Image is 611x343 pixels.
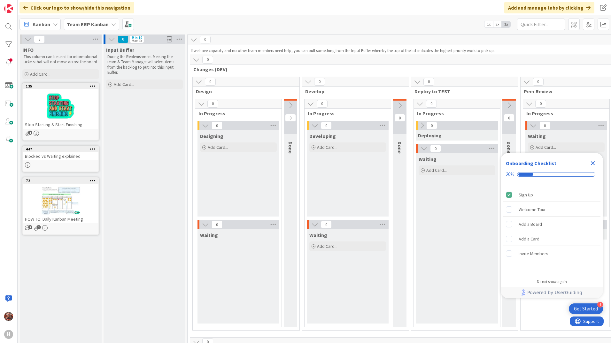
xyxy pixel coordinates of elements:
[503,232,600,246] div: Add a Card is incomplete.
[519,250,548,257] div: Invite Members
[426,167,447,173] span: Add Card...
[309,232,327,238] span: Waiting
[22,177,99,235] a: 72HOW TO: Daily Kanban Meeting
[114,81,134,87] span: Add Card...
[23,83,98,129] div: 135Stop Starting & Start Finishing
[23,83,98,89] div: 135
[503,202,600,217] div: Welcome Tour is incomplete.
[504,287,600,298] a: Powered by UserGuiding
[132,39,142,42] div: Max 20
[4,330,13,339] div: H
[23,152,98,160] div: Blocked vs Waiting explained
[317,144,337,150] span: Add Card...
[484,21,493,27] span: 1x
[200,133,223,139] span: Designing
[519,191,533,199] div: Sign Up
[23,146,98,160] div: 447Blocked vs Waiting explained
[317,243,337,249] span: Add Card...
[588,158,598,168] div: Close Checklist
[519,206,546,213] div: Welcome Tour
[430,145,441,152] span: 0
[26,84,98,88] div: 135
[26,179,98,183] div: 72
[22,146,99,172] a: 447Blocked vs Waiting explained
[501,185,603,275] div: Checklist items
[22,83,99,141] a: 135Stop Starting & Start Finishing
[207,100,218,108] span: 0
[539,122,550,129] span: 0
[23,178,98,223] div: 72HOW TO: Daily Kanban Meeting
[419,156,437,162] span: Waiting
[23,178,98,184] div: 72
[426,122,437,129] span: 0
[317,100,328,108] span: 0
[506,159,556,167] div: Onboarding Checklist
[198,110,274,117] span: In Progress
[132,36,142,39] div: Min 10
[28,225,32,229] span: 1
[536,144,556,150] span: Add Card...
[503,247,600,261] div: Invite Members is incomplete.
[501,153,603,298] div: Checklist Container
[200,232,218,238] span: Waiting
[506,171,514,177] div: 20%
[503,217,600,231] div: Add a Board is incomplete.
[23,146,98,152] div: 447
[23,215,98,223] div: HOW TO: Daily Kanban Meeting
[309,133,336,139] span: Developing
[28,131,32,135] span: 1
[19,2,134,13] div: Click our logo to show/hide this navigation
[26,147,98,151] div: 447
[37,225,41,229] span: 1
[33,20,50,28] span: Kanban
[321,122,332,129] span: 0
[23,120,98,129] div: Stop Starting & Start Finishing
[506,141,512,154] span: Done
[107,54,182,75] p: During the Replenishment Meeting the team & Team Manager will select items from the backlog to pu...
[397,141,403,154] span: Done
[414,88,510,95] span: Deploy to TEST
[106,47,134,53] span: Input Buffer
[418,132,442,139] span: Deploying
[426,100,437,108] span: 0
[118,35,128,43] span: 0
[504,2,594,13] div: Add and manage tabs by clicking
[535,100,546,108] span: 0
[394,114,405,122] span: 0
[4,4,13,13] img: Visit kanbanzone.com
[314,78,325,86] span: 0
[526,110,601,117] span: In Progress
[202,56,213,64] span: 0
[200,36,211,43] span: 0
[67,21,109,27] b: Team ERP Kanban
[504,114,514,122] span: 0
[537,279,567,284] div: Do not show again
[287,141,294,154] span: Done
[528,133,546,139] span: Waiting
[212,221,222,228] span: 0
[569,303,603,314] div: Open Get Started checklist, remaining modules: 4
[196,88,291,95] span: Design
[502,21,510,27] span: 3x
[30,71,50,77] span: Add Card...
[517,19,565,30] input: Quick Filter...
[533,78,544,86] span: 0
[305,88,401,95] span: Develop
[22,47,34,53] span: INFO
[423,78,434,86] span: 0
[574,306,598,312] div: Get Started
[24,54,98,65] p: This column can be used for informational tickets that will not move across the board
[208,144,228,150] span: Add Card...
[205,78,216,86] span: 0
[506,171,598,177] div: Checklist progress: 20%
[308,110,383,117] span: In Progress
[212,122,222,129] span: 0
[527,289,582,296] span: Powered by UserGuiding
[519,220,542,228] div: Add a Board
[13,1,29,9] span: Support
[597,302,603,308] div: 4
[501,287,603,298] div: Footer
[493,21,502,27] span: 2x
[321,221,332,228] span: 0
[34,35,45,43] span: 3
